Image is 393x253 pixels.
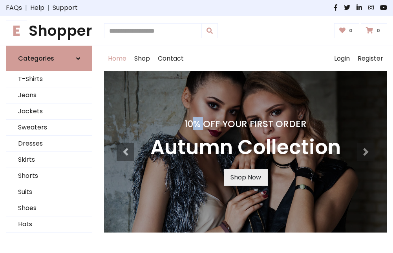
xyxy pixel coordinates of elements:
span: 0 [375,27,382,34]
a: Shop Now [224,169,268,186]
span: E [6,20,27,41]
h4: 10% Off Your First Order [150,118,341,129]
a: Jeans [6,87,92,103]
a: EShopper [6,22,92,39]
a: Shoes [6,200,92,216]
a: Support [53,3,78,13]
a: T-Shirts [6,71,92,87]
a: 0 [334,23,360,38]
a: Sweaters [6,120,92,136]
h3: Autumn Collection [150,136,341,160]
a: Jackets [6,103,92,120]
a: 0 [361,23,387,38]
a: Skirts [6,152,92,168]
a: Login [330,46,354,71]
span: | [22,3,30,13]
h1: Shopper [6,22,92,39]
a: Contact [154,46,188,71]
a: Categories [6,46,92,71]
a: Help [30,3,44,13]
a: Shop [130,46,154,71]
span: | [44,3,53,13]
a: Register [354,46,387,71]
a: Shorts [6,168,92,184]
a: Suits [6,184,92,200]
a: Hats [6,216,92,233]
h6: Categories [18,55,54,62]
a: Home [104,46,130,71]
a: Dresses [6,136,92,152]
span: 0 [347,27,355,34]
a: FAQs [6,3,22,13]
